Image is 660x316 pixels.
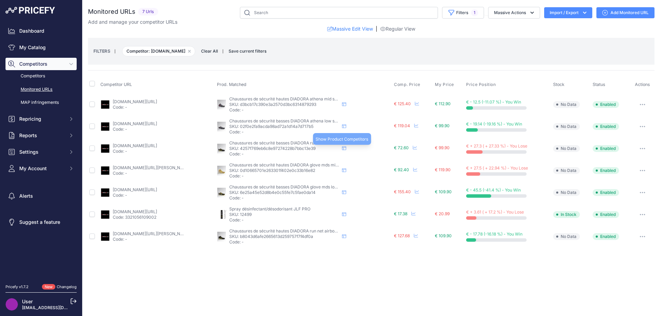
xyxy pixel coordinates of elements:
a: Massive Edit View [327,25,373,32]
span: No Data [553,189,580,196]
p: Add and manage your competitor URLs [88,19,177,25]
span: In Stock [553,211,580,218]
small: | [110,49,120,53]
p: SKU: 12499 [229,212,339,217]
button: Competitors [5,58,77,70]
span: € 119.90 [435,167,451,172]
span: Actions [635,82,650,87]
a: [DOMAIN_NAME][URL][PERSON_NAME] [113,231,190,236]
span: My Price [435,82,454,87]
p: Code: - [229,129,339,135]
a: Dashboard [5,25,77,37]
span: € 92.40 [394,167,409,172]
span: Chaussures de sécurité hautes DIADORA athena mid s3l fo sr esd [229,96,355,101]
span: € 112.90 [435,101,451,106]
span: No Data [553,101,580,108]
button: Massive Actions [488,7,540,19]
p: SKU: 02f0e2fa9acda98ad72a1d14a7d717b5 [229,124,339,129]
a: [DOMAIN_NAME][URL] [113,121,157,126]
span: € - 45.5 (-41.4 %) - You Win [466,187,521,193]
span: € 119.04 [394,123,410,128]
a: [DOMAIN_NAME][URL][PERSON_NAME] [113,165,190,170]
a: Competitors [5,70,77,82]
span: Chaussures de sécurité hautes DIADORA glove mds mid s3s fo hro sr [229,162,363,167]
small: | [222,49,223,53]
a: [DOMAIN_NAME][URL] [113,209,157,214]
a: [EMAIL_ADDRESS][DOMAIN_NAME] [22,305,94,310]
p: SKU: 6e25a45e52d8b4e0c55fe7c5fae0da14 [229,190,339,195]
a: Suggest a feature [5,216,77,228]
button: Repricing [5,113,77,125]
span: Enabled [593,145,619,152]
span: Settings [19,149,64,155]
span: Status [593,82,605,87]
span: Enabled [593,189,619,196]
button: My Account [5,162,77,175]
a: [DOMAIN_NAME][URL] [113,99,157,104]
button: Reports [5,129,77,142]
small: FILTERS [93,48,110,54]
nav: Sidebar [5,25,77,276]
p: Code: - [113,193,157,198]
span: Enabled [593,211,619,218]
span: Prod. Matched [217,82,246,87]
p: Code: - [229,239,339,245]
p: Code: - [113,105,157,110]
span: Enabled [593,233,619,240]
span: € 17.38 [394,211,407,216]
input: Search [240,7,438,19]
button: Import / Export [544,7,592,18]
span: Repricing [19,116,64,122]
p: SKU: b8043d6afe2665613d259757f7f4df0a [229,234,339,239]
span: No Data [553,167,580,174]
a: User [22,298,33,304]
span: My Account [19,165,64,172]
a: Add Monitored URL [596,7,654,18]
span: € 109.90 [435,233,452,238]
span: No Data [553,145,580,152]
img: Pricefy Logo [5,7,55,14]
span: Chaussures de sécurité basses DIADORA athena low s3l fo sr esd [229,118,355,123]
p: Code: - [229,107,339,113]
button: Comp. Price [394,82,422,87]
a: Monitored URLs [5,84,77,96]
span: 1 [471,9,478,16]
span: Competitor URL [100,82,132,87]
span: Reports [19,132,64,139]
p: Code: - [229,173,339,179]
p: SKU: 4257f769eb6c8e97274228b7bbc13e39 [229,146,339,151]
button: My Price [435,82,455,87]
span: € 20.99 [435,211,450,216]
span: Chaussures de sécurité basses DIADORA glove mds low s3s fo hro sr [229,184,363,189]
span: New [42,284,55,290]
span: Comp. Price [394,82,420,87]
span: Save current filters [229,48,266,54]
span: € 99.90 [435,123,450,128]
span: € 155.40 [394,189,411,194]
span: € + 27.3 ( + 27.33 %) - You Lose [466,143,527,149]
p: Code: - [229,217,339,223]
span: € + 3.61 ( + 17.2 %) - You Lose [466,209,524,215]
span: € + 27.5 ( + 22.94 %) - You Lose [466,165,528,171]
a: [DOMAIN_NAME][URL] [113,143,157,148]
a: [DOMAIN_NAME][URL] [113,187,157,192]
p: Code: - [229,195,339,201]
button: Clear All [198,48,221,55]
div: Pricefy v1.7.2 [5,284,29,290]
span: € 99.90 [435,145,450,150]
a: My Catalog [5,41,77,54]
span: € - 17.78 (-16.18 %) - You Win [466,231,522,237]
button: Filters1 [442,7,484,19]
span: Enabled [593,123,619,130]
a: Regular View [380,25,415,32]
a: Alerts [5,190,77,202]
span: € - 19.14 (-19.16 %) - You Win [466,121,522,127]
span: Competitors [19,61,64,67]
span: Enabled [593,167,619,174]
span: No Data [553,123,580,130]
span: Enabled [593,101,619,108]
span: € 127.68 [394,233,410,238]
span: € 109.90 [435,189,452,194]
p: SKU: d3bcb17c390e3a2570d3bc6314879293 [229,102,339,107]
p: Code: - [113,149,157,154]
